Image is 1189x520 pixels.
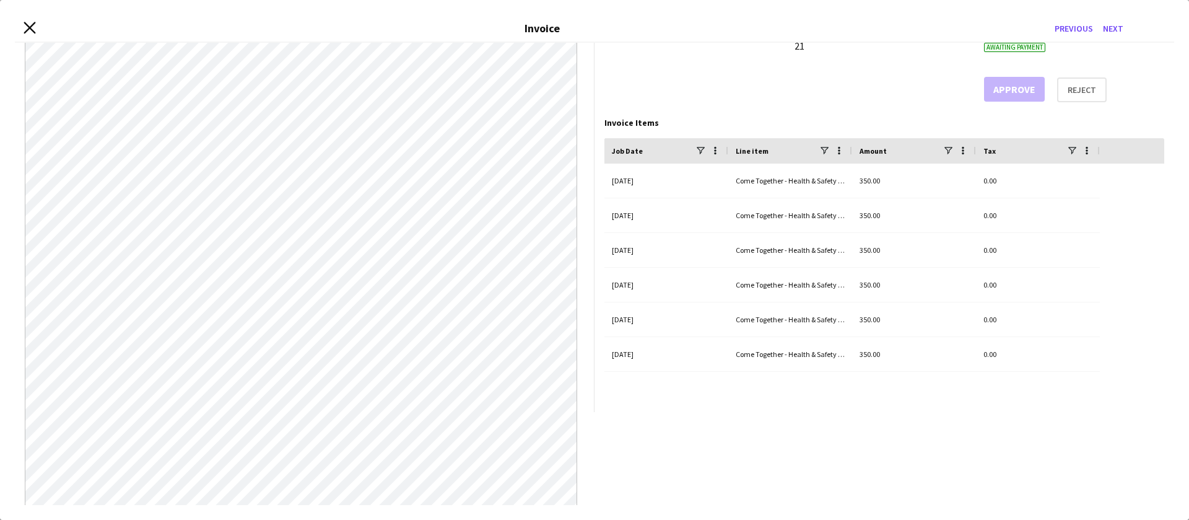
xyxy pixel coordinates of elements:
[983,146,996,156] span: Tax
[612,146,643,156] span: Job Date
[852,337,976,371] div: 350.00
[976,268,1100,302] div: 0.00
[728,268,852,302] div: Come Together - Health & Safety Manager (salary)
[852,164,976,198] div: 350.00
[728,372,852,406] div: Come Together - Health & Safety Manager (salary)
[1050,19,1098,38] button: Previous
[525,21,560,35] h3: Invoice
[736,146,769,156] span: Line item
[984,43,1045,52] span: Awaiting payment
[604,117,1164,128] div: Invoice Items
[728,198,852,232] div: Come Together - Health & Safety Manager (salary)
[852,302,976,337] div: 350.00
[852,372,976,406] div: 350.00
[852,268,976,302] div: 350.00
[976,372,1100,406] div: 0.00
[795,40,975,52] div: 21
[604,337,728,371] div: [DATE]
[604,302,728,337] div: [DATE]
[728,337,852,371] div: Come Together - Health & Safety Manager (salary)
[976,302,1100,337] div: 0.00
[860,146,887,156] span: Amount
[976,198,1100,232] div: 0.00
[1057,77,1107,102] button: Reject
[604,198,728,232] div: [DATE]
[604,268,728,302] div: [DATE]
[1098,19,1128,38] button: Next
[852,233,976,267] div: 350.00
[604,164,728,198] div: [DATE]
[976,164,1100,198] div: 0.00
[728,233,852,267] div: Come Together - Health & Safety Manager (salary)
[852,198,976,232] div: 350.00
[976,337,1100,371] div: 0.00
[728,164,852,198] div: Come Together - Health & Safety Manager (salary)
[976,233,1100,267] div: 0.00
[604,233,728,267] div: [DATE]
[728,302,852,337] div: Come Together - Health & Safety Manager (salary)
[604,372,728,406] div: [DATE]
